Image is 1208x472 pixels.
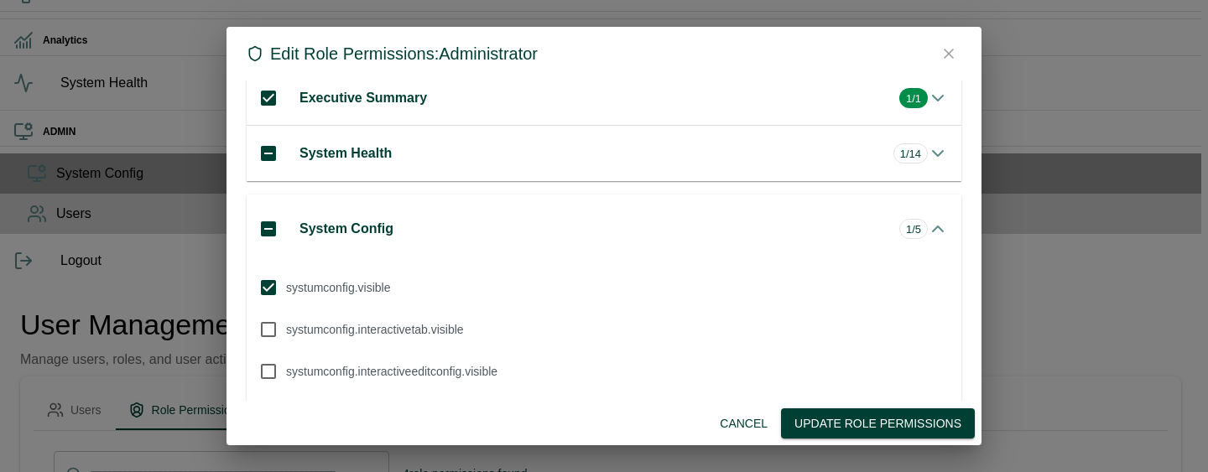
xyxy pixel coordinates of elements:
h6: System Health [299,142,887,165]
span: 1/1 [899,92,928,105]
p: systumconfig.interactivetab.visible [286,321,464,338]
h6: Edit Role Permissions: Administrator [270,40,538,67]
button: Cancel [713,408,774,439]
p: systumconfig.interactiveeditconfig.visible [286,363,497,380]
button: Executive Summary1/1 [247,70,961,126]
p: systumconfig.visible [286,279,391,296]
span: 1/5 [900,223,927,236]
h6: Executive Summary [299,86,893,110]
button: System Health1/14 [247,126,961,181]
span: 1/14 [894,148,927,160]
button: System Config1/5 [247,195,961,263]
h6: System Config [299,217,893,241]
button: Update Role Permissions [781,408,975,439]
